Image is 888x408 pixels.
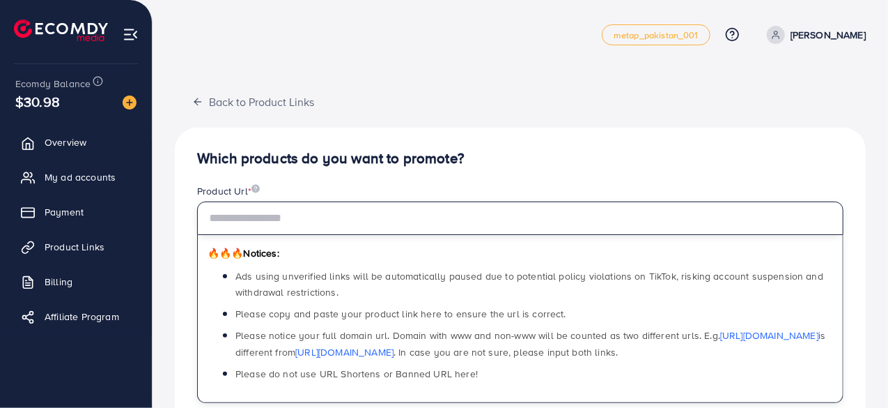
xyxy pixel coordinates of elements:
[10,303,141,331] a: Affiliate Program
[197,184,260,198] label: Product Url
[235,328,825,358] span: Please notice your full domain url. Domain with www and non-www will be counted as two different ...
[197,150,843,167] h4: Which products do you want to promote?
[790,27,866,43] p: [PERSON_NAME]
[45,135,86,149] span: Overview
[14,20,108,41] img: logo
[208,246,279,260] span: Notices:
[761,26,866,44] a: [PERSON_NAME]
[175,86,332,116] button: Back to Product Links
[15,77,91,91] span: Ecomdy Balance
[45,240,104,254] span: Product Links
[10,128,141,156] a: Overview
[235,367,478,381] span: Please do not use URL Shortens or Banned URL here!
[251,184,260,193] img: image
[15,91,60,112] span: $30.98
[829,345,878,398] iframe: Chat
[45,310,119,324] span: Affiliate Program
[614,31,699,40] span: metap_pakistan_001
[10,198,141,226] a: Payment
[602,24,710,45] a: metap_pakistan_001
[720,328,818,342] a: [URL][DOMAIN_NAME]
[235,307,566,321] span: Please copy and paste your product link here to ensure the url is correct.
[45,170,116,184] span: My ad accounts
[10,163,141,191] a: My ad accounts
[10,233,141,261] a: Product Links
[10,268,141,296] a: Billing
[123,96,137,109] img: image
[45,205,84,219] span: Payment
[295,345,394,359] a: [URL][DOMAIN_NAME]
[208,246,243,260] span: 🔥🔥🔥
[45,275,72,289] span: Billing
[235,269,823,299] span: Ads using unverified links will be automatically paused due to potential policy violations on Tik...
[123,27,139,43] img: menu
